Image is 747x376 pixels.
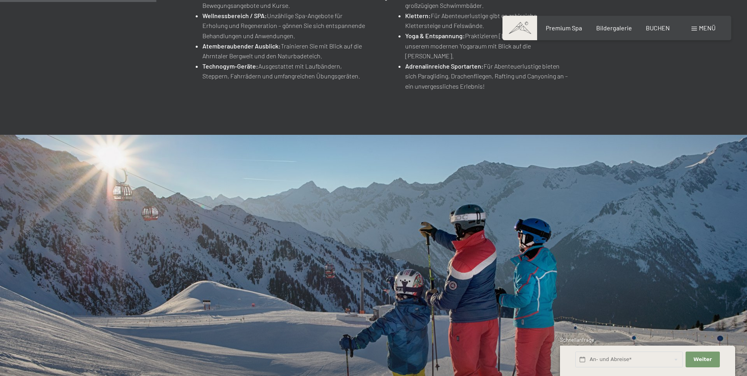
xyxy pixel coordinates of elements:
[699,24,715,32] span: Menü
[405,31,570,61] li: Praktizieren [DEMOGRAPHIC_DATA] in unserem modernen Yogaraum mit Blick auf die [PERSON_NAME].
[202,42,281,50] strong: Atemberaubender Ausblick:
[405,12,431,19] strong: Klettern:
[596,24,632,32] a: Bildergalerie
[405,11,570,31] li: Für Abenteuerlustige gibt es zahlreiche Klettersteige und Felswände.
[202,11,367,41] li: Unzählige Spa-Angebote für Erholung und Regeneration – gönnen Sie sich entspannende Behandlungen ...
[693,356,712,363] span: Weiter
[405,61,570,91] li: Für Abenteuerlustige bieten sich Paragliding, Drachenfliegen, Rafting und Canyoning an – ein unve...
[405,32,465,39] strong: Yoga & Entspannung:
[405,62,484,70] strong: Adrenalinreiche Sportarten:
[646,24,670,32] a: BUCHEN
[202,12,267,19] strong: Wellnessbereich / SPA:
[686,352,719,368] button: Weiter
[202,61,367,81] li: Ausgestattet mit Laufbändern, Steppern, Fahrrädern und umfangreichen Übungsgeräten.
[546,24,582,32] a: Premium Spa
[202,62,258,70] strong: Technogym-Geräte:
[560,337,594,343] span: Schnellanfrage
[202,41,367,61] li: Trainieren Sie mit Blick auf die Ahrntaler Bergwelt und den Naturbadeteich.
